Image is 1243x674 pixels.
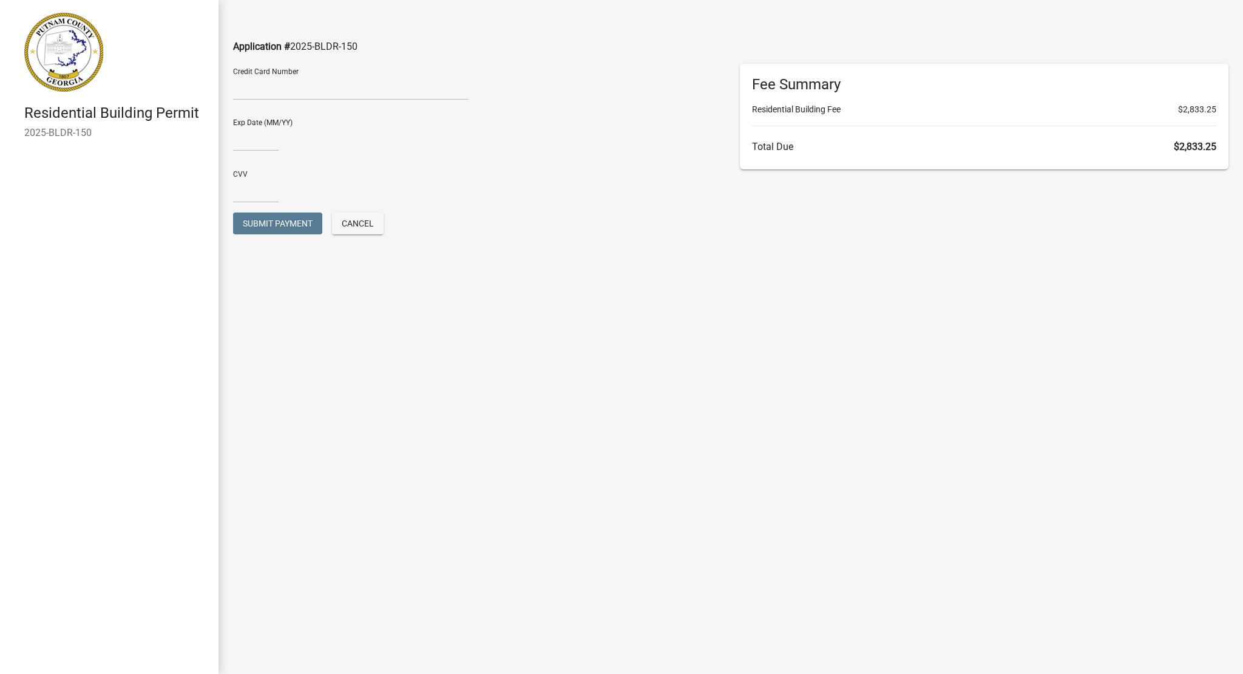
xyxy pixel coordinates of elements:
[233,68,299,75] label: Credit Card Number
[342,219,374,228] span: Cancel
[752,103,1216,116] li: Residential Building Fee
[24,13,103,92] img: Putnam County, Georgia
[332,213,384,234] button: Cancel
[24,104,209,122] h4: Residential Building Permit
[24,127,209,138] h6: 2025-BLDR-150
[290,41,357,52] span: 2025-BLDR-150
[1174,141,1216,152] span: $2,833.25
[1178,103,1216,116] span: $2,833.25
[243,219,313,228] span: Submit Payment
[233,41,290,52] span: Application #
[752,141,1216,152] h6: Total Due
[752,76,1216,94] h6: Fee Summary
[233,213,322,234] button: Submit Payment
